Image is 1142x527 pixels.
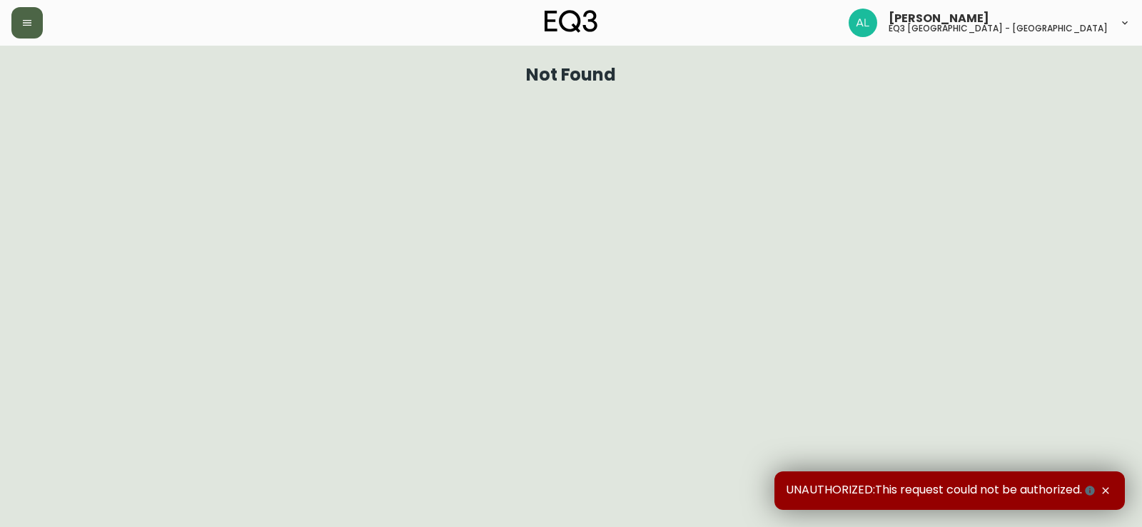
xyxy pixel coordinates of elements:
[545,10,597,33] img: logo
[786,483,1098,498] span: UNAUTHORIZED:This request could not be authorized.
[526,68,617,81] h1: Not Found
[849,9,877,37] img: 1c2a8670a0b342a1deb410e06288c649
[889,24,1108,33] h5: eq3 [GEOGRAPHIC_DATA] - [GEOGRAPHIC_DATA]
[889,13,989,24] span: [PERSON_NAME]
